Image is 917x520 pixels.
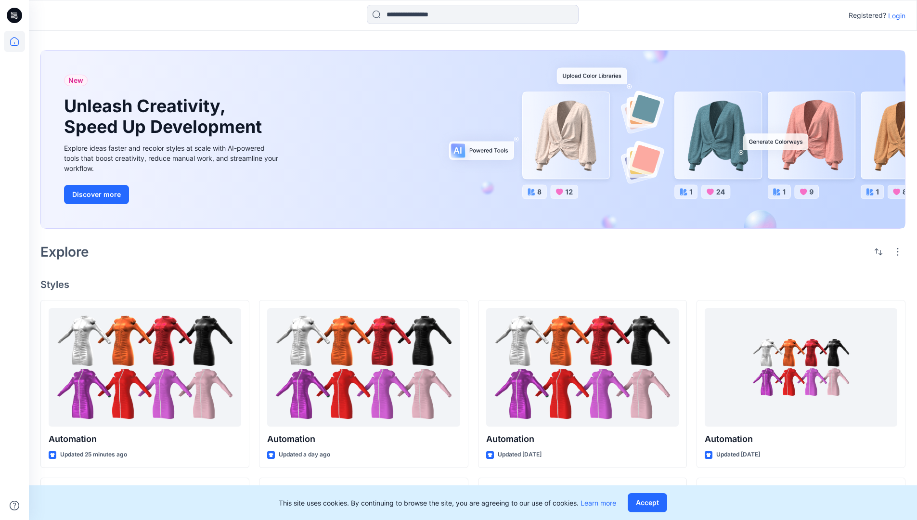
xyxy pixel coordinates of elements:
[60,450,127,460] p: Updated 25 minutes ago
[64,185,281,204] a: Discover more
[40,279,905,290] h4: Styles
[49,432,241,446] p: Automation
[486,308,679,427] a: Automation
[267,308,460,427] a: Automation
[64,96,266,137] h1: Unleash Creativity, Speed Up Development
[267,432,460,446] p: Automation
[49,308,241,427] a: Automation
[40,244,89,260] h2: Explore
[486,432,679,446] p: Automation
[279,450,330,460] p: Updated a day ago
[279,498,616,508] p: This site uses cookies. By continuing to browse the site, you are agreeing to our use of cookies.
[849,10,886,21] p: Registered?
[716,450,760,460] p: Updated [DATE]
[705,308,897,427] a: Automation
[68,75,83,86] span: New
[581,499,616,507] a: Learn more
[628,493,667,512] button: Accept
[705,432,897,446] p: Automation
[64,185,129,204] button: Discover more
[888,11,905,21] p: Login
[64,143,281,173] div: Explore ideas faster and recolor styles at scale with AI-powered tools that boost creativity, red...
[498,450,542,460] p: Updated [DATE]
